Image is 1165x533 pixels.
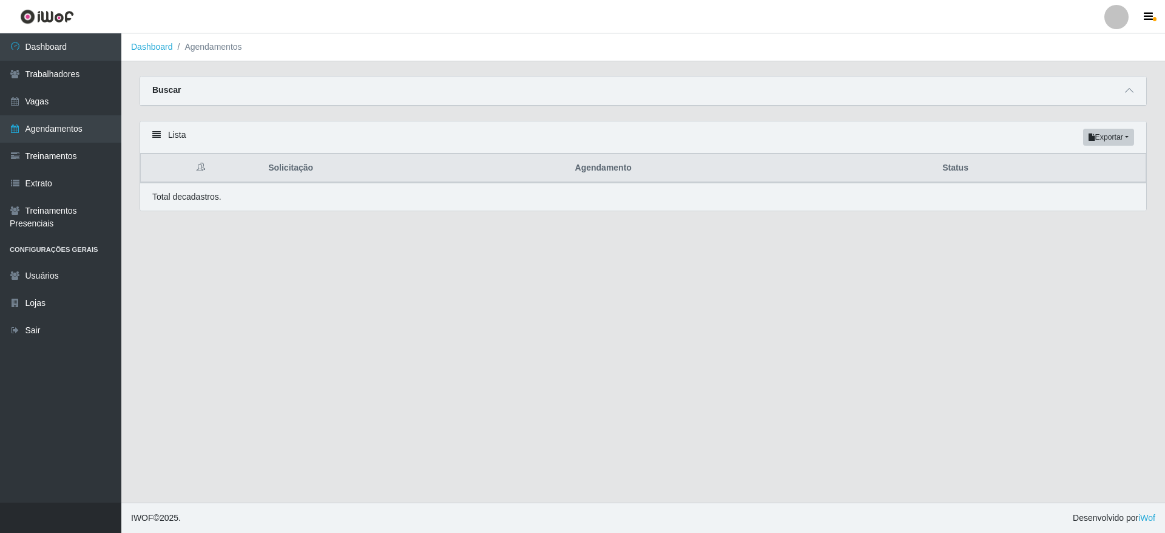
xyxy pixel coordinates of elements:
[1083,129,1134,146] button: Exportar
[152,85,181,95] strong: Buscar
[261,154,567,183] th: Solicitação
[173,41,242,53] li: Agendamentos
[131,42,173,52] a: Dashboard
[140,121,1146,154] div: Lista
[568,154,936,183] th: Agendamento
[152,191,221,203] p: Total de cadastros.
[131,512,181,525] span: © 2025 .
[935,154,1146,183] th: Status
[121,33,1165,61] nav: breadcrumb
[20,9,74,24] img: CoreUI Logo
[1073,512,1155,525] span: Desenvolvido por
[1138,513,1155,523] a: iWof
[131,513,154,523] span: IWOF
